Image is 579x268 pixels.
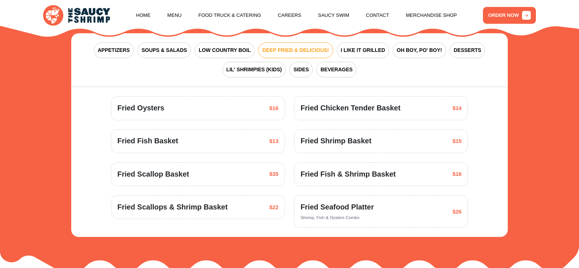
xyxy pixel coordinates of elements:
[341,46,385,54] span: I LIKE IT GRILLED
[450,42,485,58] button: DESSERTS
[453,137,462,146] span: $15
[258,42,333,58] button: DEEP FRIED & DELICIOUS!
[453,208,462,216] span: $26
[195,42,255,58] button: LOW COUNTRY BOIL
[94,42,134,58] button: APPETIZERS
[269,203,278,212] span: $22
[43,5,110,26] img: logo
[117,136,178,147] span: Fried Fish Basket
[293,66,309,73] span: SIDES
[222,62,286,78] button: LIL' SHRIMPIES (KIDS)
[199,46,251,54] span: LOW COUNTRY BOIL
[320,66,353,73] span: BEVERAGES
[406,1,457,29] a: Merchandise Shop
[301,169,396,180] span: Fried Fish & Shrimp Basket
[301,136,372,147] span: Fried Shrimp Basket
[262,46,329,54] span: DEEP FRIED & DELICIOUS!
[289,62,313,78] button: SIDES
[141,46,187,54] span: SOUPS & SALADS
[301,215,360,220] span: Shrimp, Fish & Oysters Combo
[397,46,442,54] span: OH BOY, PO' BOY!
[198,1,261,29] a: Food Truck & Catering
[366,1,389,29] a: Contact
[136,1,151,29] a: Home
[393,42,446,58] button: OH BOY, PO' BOY!
[167,1,182,29] a: Menu
[269,104,278,113] span: $16
[117,103,164,114] span: Fried Oysters
[137,42,191,58] button: SOUPS & SALADS
[269,137,278,146] span: $13
[301,103,401,114] span: Fried Chicken Tender Basket
[269,170,278,178] span: $35
[316,62,357,78] button: BEVERAGES
[454,46,481,54] span: DESSERTS
[301,202,374,213] span: Fried Seafood Platter
[117,169,189,180] span: Fried Scallop Basket
[318,1,349,29] a: Saucy Swim
[337,42,389,58] button: I LIKE IT GRILLED
[483,7,536,24] a: ORDER NOW
[278,1,301,29] a: Careers
[453,104,462,113] span: $14
[98,46,130,54] span: APPETIZERS
[226,66,282,73] span: LIL' SHRIMPIES (KIDS)
[117,202,228,213] span: Fried Scallops & Shrimp Basket
[453,170,462,178] span: $16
